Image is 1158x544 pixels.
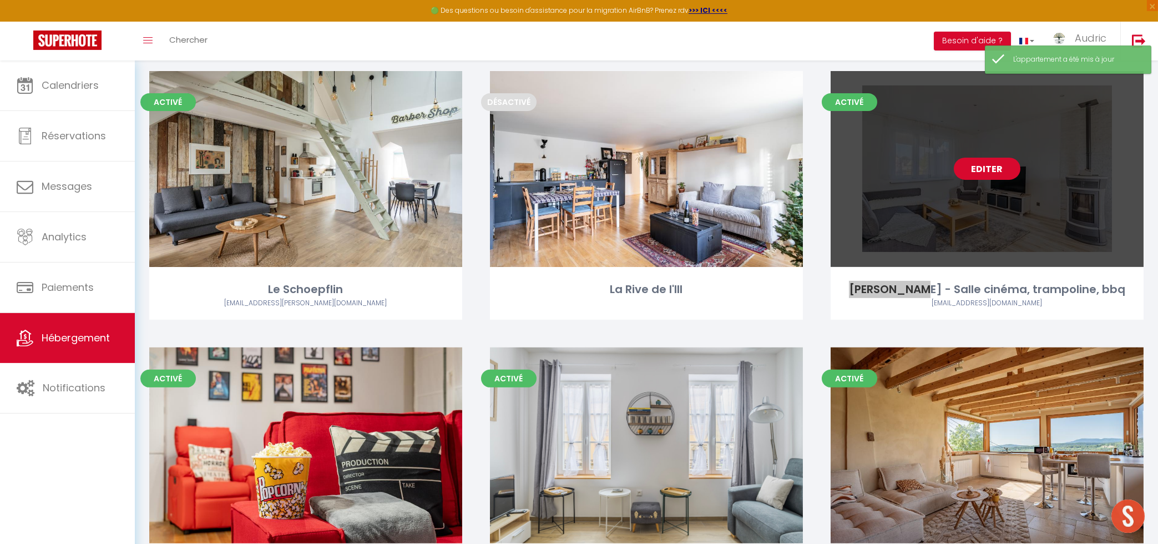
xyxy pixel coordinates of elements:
[1132,34,1146,48] img: logout
[161,22,216,61] a: Chercher
[831,298,1144,309] div: Airbnb
[1051,32,1068,46] img: ...
[689,6,727,15] a: >>> ICI <<<<
[481,93,537,111] span: Désactivé
[42,230,87,244] span: Analytics
[42,179,92,193] span: Messages
[149,298,462,309] div: Airbnb
[831,281,1144,298] div: [PERSON_NAME] - Salle cinéma, trampoline, bbq
[490,281,803,298] div: La Rive de l'Ill
[481,370,537,387] span: Activé
[140,370,196,387] span: Activé
[140,93,196,111] span: Activé
[42,129,106,143] span: Réservations
[1111,500,1145,533] div: Ouvrir le chat
[169,34,208,46] span: Chercher
[954,158,1020,180] a: Editer
[42,331,110,345] span: Hébergement
[1075,31,1106,45] span: Audric
[149,281,462,298] div: Le Schoepflin
[822,370,877,387] span: Activé
[822,93,877,111] span: Activé
[42,280,94,294] span: Paiements
[1043,22,1120,61] a: ... Audric
[934,32,1011,51] button: Besoin d'aide ?
[43,381,105,395] span: Notifications
[33,31,102,50] img: Super Booking
[42,78,99,92] span: Calendriers
[1013,54,1140,65] div: L'appartement a été mis à jour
